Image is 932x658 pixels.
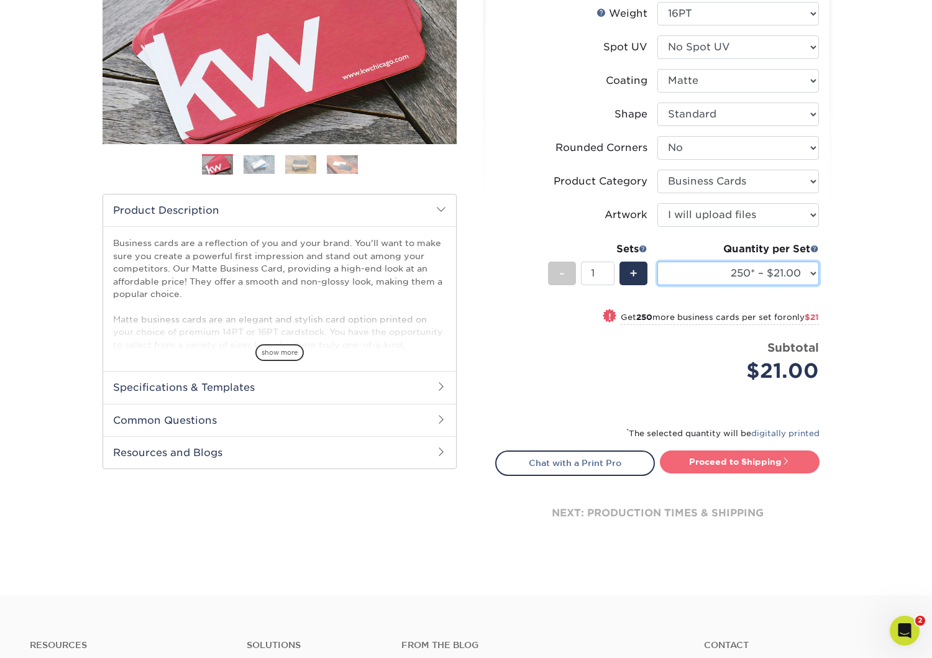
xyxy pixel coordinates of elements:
[554,174,647,189] div: Product Category
[915,616,925,626] span: 2
[401,640,671,651] h4: From the Blog
[629,264,637,283] span: +
[605,208,647,222] div: Artwork
[636,313,652,322] strong: 250
[30,640,228,651] h4: Resources
[555,140,647,155] div: Rounded Corners
[548,242,647,257] div: Sets
[244,155,275,174] img: Business Cards 02
[603,40,647,55] div: Spot UV
[103,371,456,403] h2: Specifications & Templates
[660,450,820,473] a: Proceed to Shipping
[559,264,565,283] span: -
[667,356,819,386] div: $21.00
[327,155,358,174] img: Business Cards 04
[103,194,456,226] h2: Product Description
[247,640,383,651] h4: Solutions
[805,313,819,322] span: $21
[596,6,647,21] div: Weight
[657,242,819,257] div: Quantity per Set
[608,310,611,323] span: !
[495,450,655,475] a: Chat with a Print Pro
[704,640,902,651] a: Contact
[787,313,819,322] span: only
[626,429,820,438] small: The selected quantity will be
[255,344,304,361] span: show more
[285,155,316,174] img: Business Cards 03
[103,404,456,436] h2: Common Questions
[767,340,819,354] strong: Subtotal
[113,237,446,414] p: Business cards are a reflection of you and your brand. You'll want to make sure you create a powe...
[103,436,456,468] h2: Resources and Blogs
[202,150,233,181] img: Business Cards 01
[614,107,647,122] div: Shape
[495,476,820,551] div: next: production times & shipping
[606,73,647,88] div: Coating
[621,313,819,325] small: Get more business cards per set for
[751,429,820,438] a: digitally printed
[890,616,920,646] iframe: Intercom live chat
